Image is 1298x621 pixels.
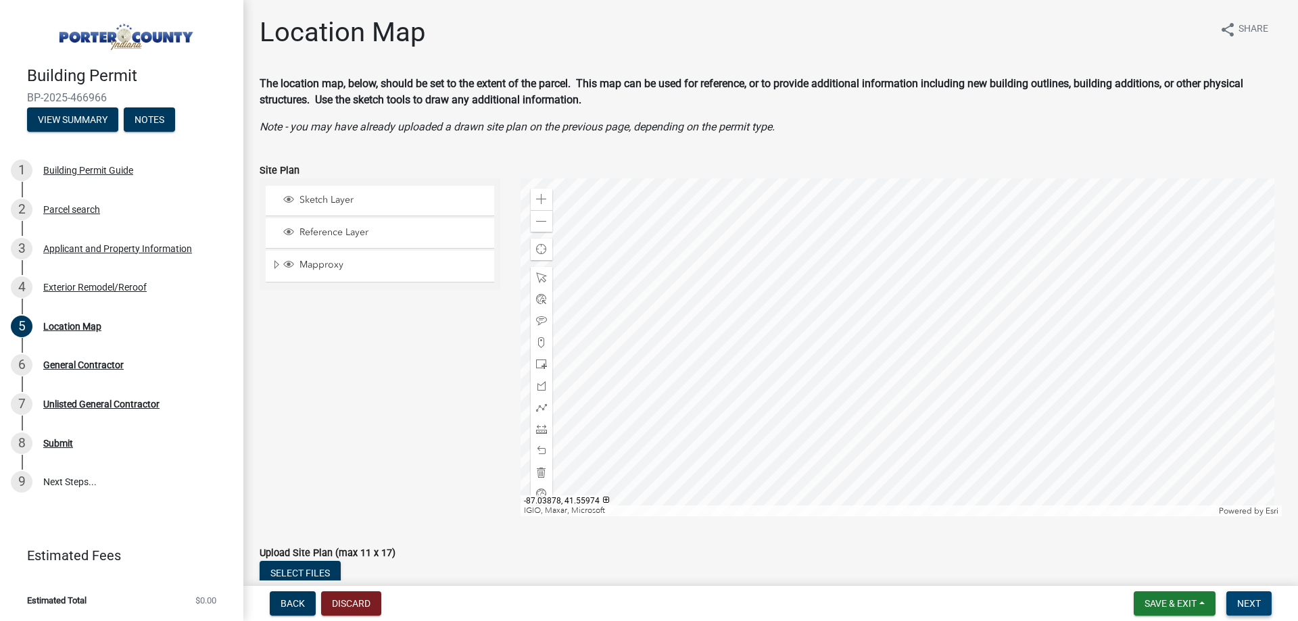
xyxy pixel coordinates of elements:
div: 3 [11,238,32,259]
div: Zoom in [531,189,552,210]
div: Unlisted General Contractor [43,399,160,409]
wm-modal-confirm: Notes [124,115,175,126]
span: Back [281,598,305,609]
div: Sketch Layer [281,194,489,207]
i: Note - you may have already uploaded a drawn site plan on the previous page, depending on the per... [260,120,775,133]
div: Building Permit Guide [43,166,133,175]
span: BP-2025-466966 [27,91,216,104]
div: Mapproxy [281,259,489,272]
div: Exterior Remodel/Reroof [43,282,147,292]
wm-modal-confirm: Summary [27,115,118,126]
div: IGIO, Maxar, Microsoft [521,505,1216,516]
ul: Layer List [264,182,496,286]
button: Back [270,591,316,616]
strong: The location map, below, should be set to the extent of the parcel. This map can be used for refe... [260,77,1243,106]
div: 7 [11,393,32,415]
span: Expand [271,259,281,273]
h1: Location Map [260,16,425,49]
span: Share [1239,22,1268,38]
span: $0.00 [195,596,216,605]
div: 8 [11,432,32,454]
div: Reference Layer [281,226,489,240]
span: Reference Layer [296,226,489,239]
div: Powered by [1216,505,1282,516]
div: Submit [43,439,73,448]
a: Esri [1266,506,1278,516]
span: Next [1237,598,1261,609]
button: Notes [124,107,175,132]
div: 9 [11,471,32,493]
span: Mapproxy [296,259,489,271]
button: shareShare [1209,16,1279,43]
li: Mapproxy [266,251,494,282]
button: Discard [321,591,381,616]
li: Sketch Layer [266,186,494,216]
label: Site Plan [260,166,299,176]
button: Select files [260,561,341,585]
div: Applicant and Property Information [43,244,192,253]
div: General Contractor [43,360,124,370]
div: Location Map [43,322,101,331]
button: Next [1226,591,1272,616]
a: Estimated Fees [11,542,222,569]
span: Estimated Total [27,596,87,605]
div: Parcel search [43,205,100,214]
div: 1 [11,159,32,181]
img: Porter County, Indiana [27,14,222,52]
div: 2 [11,199,32,220]
span: Sketch Layer [296,194,489,206]
span: Save & Exit [1145,598,1197,609]
button: View Summary [27,107,118,132]
div: Zoom out [531,210,552,232]
div: 6 [11,354,32,376]
div: Find my location [531,239,552,260]
label: Upload Site Plan (max 11 x 17) [260,549,395,558]
div: 5 [11,316,32,337]
i: share [1220,22,1236,38]
button: Save & Exit [1134,591,1216,616]
div: 4 [11,276,32,298]
h4: Building Permit [27,66,233,86]
li: Reference Layer [266,218,494,249]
